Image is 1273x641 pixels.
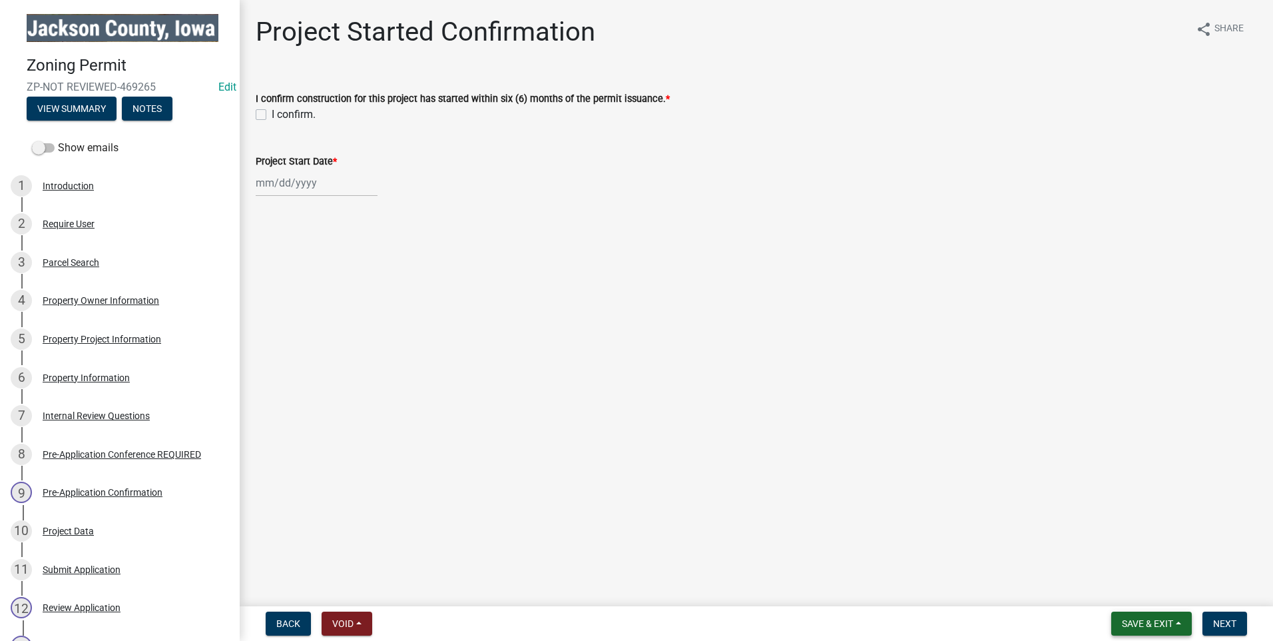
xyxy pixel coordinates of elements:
div: Internal Review Questions [43,411,150,420]
span: Share [1214,21,1244,37]
div: Pre-Application Conference REQUIRED [43,450,201,459]
span: Back [276,618,300,629]
label: Show emails [32,140,119,156]
button: Notes [122,97,172,121]
span: Save & Exit [1122,618,1173,629]
label: I confirm. [272,107,316,123]
h1: Project Started Confirmation [256,16,595,48]
div: Pre-Application Confirmation [43,488,162,497]
div: 9 [11,482,32,503]
div: Property Owner Information [43,296,159,305]
label: I confirm construction for this project has started within six (6) months of the permit issuance. [256,95,670,104]
button: Void [322,612,372,636]
div: Require User [43,219,95,229]
wm-modal-confirm: Summary [27,104,117,115]
div: 2 [11,213,32,235]
div: 11 [11,559,32,580]
img: Jackson County, Iowa [27,14,218,42]
div: Project Data [43,526,94,536]
div: 7 [11,405,32,426]
wm-modal-confirm: Edit Application Number [218,81,236,93]
button: Back [266,612,311,636]
div: Property Project Information [43,334,161,344]
div: Submit Application [43,565,121,574]
label: Project Start Date [256,157,337,167]
div: Introduction [43,181,94,191]
div: 10 [11,520,32,542]
a: Edit [218,81,236,93]
div: 12 [11,597,32,618]
button: Next [1202,612,1247,636]
div: 4 [11,290,32,311]
span: ZP-NOT REVIEWED-469265 [27,81,213,93]
div: 6 [11,367,32,388]
button: Save & Exit [1111,612,1192,636]
div: 3 [11,252,32,273]
div: Property Information [43,373,130,382]
button: View Summary [27,97,117,121]
i: share [1196,21,1212,37]
div: 1 [11,175,32,197]
div: 5 [11,328,32,350]
input: mm/dd/yyyy [256,169,378,197]
h4: Zoning Permit [27,56,229,75]
div: Review Application [43,603,121,612]
span: Void [332,618,354,629]
wm-modal-confirm: Notes [122,104,172,115]
div: Parcel Search [43,258,99,267]
button: shareShare [1185,16,1254,42]
span: Next [1213,618,1236,629]
div: 8 [11,444,32,465]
